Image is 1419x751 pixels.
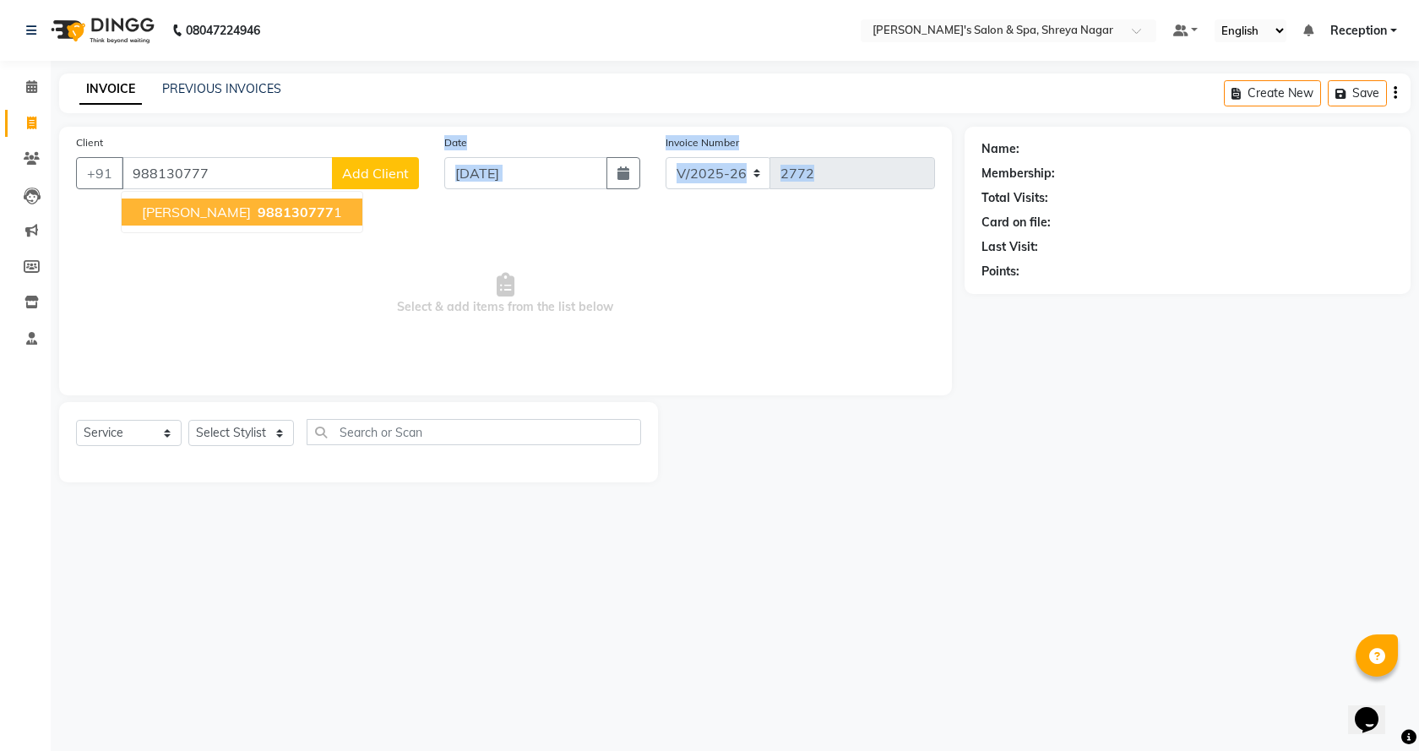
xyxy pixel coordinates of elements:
img: logo [43,7,159,54]
label: Client [76,135,103,150]
a: INVOICE [79,74,142,105]
span: 988130777 [258,204,334,220]
iframe: chat widget [1348,683,1402,734]
b: 08047224946 [186,7,260,54]
button: Create New [1224,80,1321,106]
input: Search or Scan [307,419,641,445]
ngb-highlight: 1 [254,204,342,220]
span: Select & add items from the list below [76,210,935,378]
div: Name: [981,140,1019,158]
a: PREVIOUS INVOICES [162,81,281,96]
button: Save [1328,80,1387,106]
span: Reception [1330,22,1387,40]
button: +91 [76,157,123,189]
div: Total Visits: [981,189,1048,207]
input: Search by Name/Mobile/Email/Code [122,157,333,189]
div: Card on file: [981,214,1051,231]
label: Invoice Number [666,135,739,150]
span: Add Client [342,165,409,182]
div: Membership: [981,165,1055,182]
label: Date [444,135,467,150]
button: Add Client [332,157,419,189]
div: Last Visit: [981,238,1038,256]
div: Points: [981,263,1019,280]
span: [PERSON_NAME] [142,204,251,220]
